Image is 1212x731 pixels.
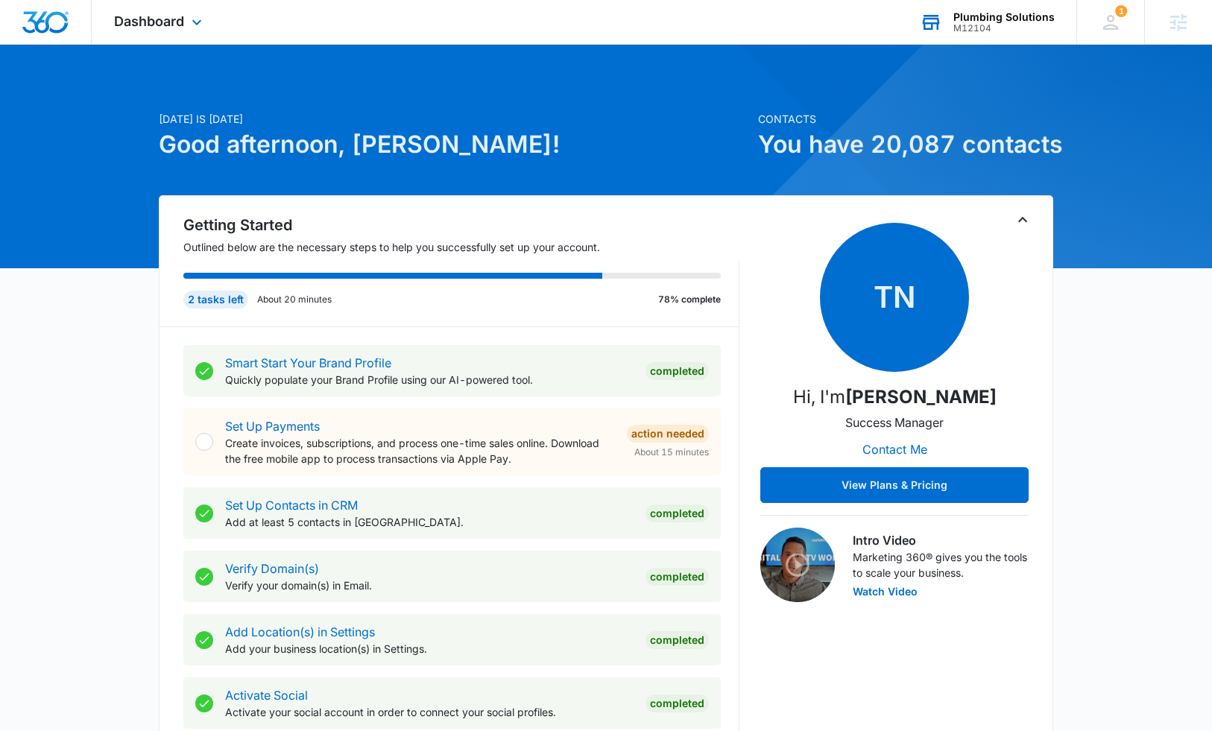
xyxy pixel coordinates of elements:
[760,467,1029,503] button: View Plans & Pricing
[793,384,997,411] p: Hi, I'm
[646,631,709,649] div: Completed
[848,431,942,467] button: Contact Me
[183,239,739,255] p: Outlined below are the necessary steps to help you successfully set up your account.
[646,362,709,380] div: Completed
[853,549,1029,580] p: Marketing 360® gives you the tools to scale your business.
[758,127,1053,162] h1: You have 20,087 contacts
[820,223,969,372] span: TN
[853,531,1029,549] h3: Intro Video
[953,23,1055,34] div: account id
[225,704,634,720] p: Activate your social account in order to connect your social profiles.
[758,111,1053,127] p: Contacts
[760,528,835,602] img: Intro Video
[1115,5,1127,17] div: notifications count
[646,694,709,712] div: Completed
[225,372,634,387] p: Quickly populate your Brand Profile using our AI-powered tool.
[627,425,709,443] div: Action Needed
[159,111,749,127] p: [DATE] is [DATE]
[225,561,319,576] a: Verify Domain(s)
[1115,5,1127,17] span: 1
[114,13,184,29] span: Dashboard
[953,11,1055,23] div: account name
[183,214,739,236] h2: Getting Started
[225,688,308,703] a: Activate Social
[225,498,358,513] a: Set Up Contacts in CRM
[225,514,634,530] p: Add at least 5 contacts in [GEOGRAPHIC_DATA].
[853,586,918,597] button: Watch Video
[658,293,721,306] p: 78% complete
[634,446,709,459] span: About 15 minutes
[845,386,997,408] strong: [PERSON_NAME]
[257,293,332,306] p: About 20 minutes
[646,504,709,522] div: Completed
[225,419,320,434] a: Set Up Payments
[159,127,749,162] h1: Good afternoon, [PERSON_NAME]!
[1014,211,1032,229] button: Toggle Collapse
[225,577,634,593] p: Verify your domain(s) in Email.
[225,624,375,639] a: Add Location(s) in Settings
[845,414,944,431] p: Success Manager
[225,355,391,370] a: Smart Start Your Brand Profile
[225,641,634,656] p: Add your business location(s) in Settings.
[183,291,248,308] div: 2 tasks left
[225,435,615,466] p: Create invoices, subscriptions, and process one-time sales online. Download the free mobile app t...
[646,568,709,586] div: Completed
